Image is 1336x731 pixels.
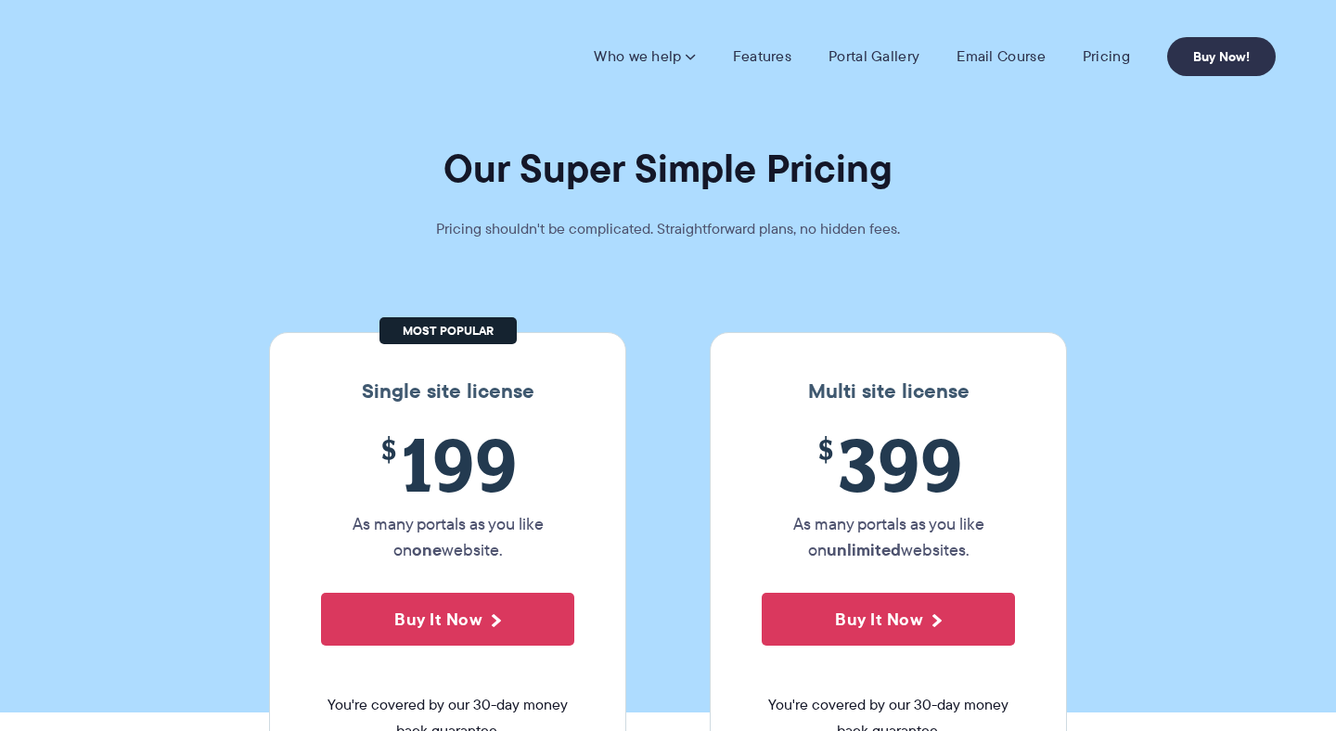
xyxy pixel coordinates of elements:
p: As many portals as you like on websites. [762,511,1015,563]
button: Buy It Now [321,593,574,646]
span: 199 [321,422,574,507]
button: Buy It Now [762,593,1015,646]
p: As many portals as you like on website. [321,511,574,563]
a: Who we help [594,47,695,66]
strong: one [412,537,442,562]
a: Features [733,47,791,66]
h3: Single site license [289,379,607,404]
a: Buy Now! [1167,37,1276,76]
a: Portal Gallery [829,47,919,66]
p: Pricing shouldn't be complicated. Straightforward plans, no hidden fees. [390,216,946,242]
h3: Multi site license [729,379,1047,404]
a: Email Course [957,47,1046,66]
span: 399 [762,422,1015,507]
a: Pricing [1083,47,1130,66]
strong: unlimited [827,537,901,562]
